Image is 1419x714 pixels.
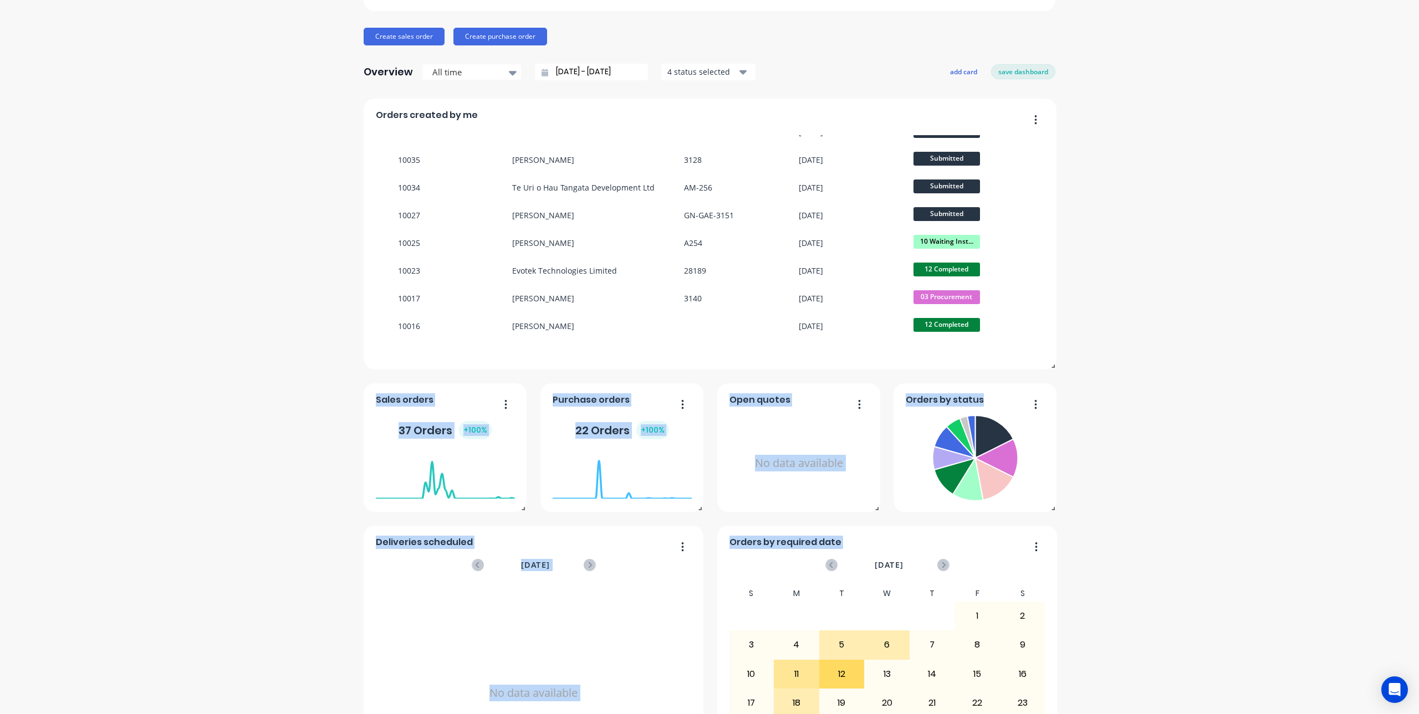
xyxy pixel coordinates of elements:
[954,585,1000,602] div: F
[799,154,823,166] div: [DATE]
[729,585,774,602] div: S
[955,602,999,630] div: 1
[729,393,790,407] span: Open quotes
[459,421,492,439] div: + 100 %
[799,209,823,221] div: [DATE]
[398,320,420,332] div: 10016
[865,631,909,659] div: 6
[774,631,819,659] div: 4
[955,631,999,659] div: 8
[521,559,550,571] span: [DATE]
[913,207,980,221] span: Submitted
[398,265,420,276] div: 10023
[398,292,420,304] div: 10017
[913,290,980,304] span: 03 Procurement
[1001,660,1045,688] div: 16
[376,393,433,407] span: Sales orders
[729,536,841,549] span: Orders by required date
[864,585,910,602] div: W
[398,182,420,193] div: 10034
[667,66,737,78] div: 4 status selected
[398,237,420,249] div: 10025
[799,265,823,276] div: [DATE]
[398,209,420,221] div: 10027
[512,265,617,276] div: Evotek Technologies Limited
[910,585,955,602] div: T
[684,182,712,193] div: AM-256
[684,209,734,221] div: GN-GAE-3151
[364,61,413,83] div: Overview
[684,154,702,166] div: 3128
[364,28,445,45] button: Create sales order
[910,631,954,659] div: 7
[955,660,999,688] div: 15
[1381,676,1408,703] div: Open Intercom Messenger
[865,660,909,688] div: 13
[799,320,823,332] div: [DATE]
[943,64,984,79] button: add card
[376,109,478,122] span: Orders created by me
[684,292,702,304] div: 3140
[799,292,823,304] div: [DATE]
[1000,585,1045,602] div: S
[636,421,669,439] div: + 100 %
[661,64,756,80] button: 4 status selected
[1001,602,1045,630] div: 2
[991,64,1055,79] button: save dashboard
[512,209,574,221] div: [PERSON_NAME]
[512,292,574,304] div: [PERSON_NAME]
[820,660,864,688] div: 12
[729,631,774,659] div: 3
[774,585,819,602] div: M
[398,154,420,166] div: 10035
[575,421,669,439] div: 22 Orders
[906,393,984,407] span: Orders by status
[774,660,819,688] div: 11
[819,585,865,602] div: T
[913,235,980,249] span: 10 Waiting Inst...
[1001,631,1045,659] div: 9
[553,393,630,407] span: Purchase orders
[913,152,980,166] span: Submitted
[512,154,574,166] div: [PERSON_NAME]
[684,265,706,276] div: 28189
[910,660,954,688] div: 14
[913,179,980,193] span: Submitted
[453,28,547,45] button: Create purchase order
[684,237,702,249] div: A254
[729,660,774,688] div: 10
[799,237,823,249] div: [DATE]
[512,320,574,332] div: [PERSON_NAME]
[512,237,574,249] div: [PERSON_NAME]
[399,421,492,439] div: 37 Orders
[512,182,655,193] div: Te Uri o Hau Tangata Development Ltd
[875,559,904,571] span: [DATE]
[913,318,980,332] span: 12 Completed
[913,263,980,276] span: 12 Completed
[820,631,864,659] div: 5
[729,411,869,516] div: No data available
[799,182,823,193] div: [DATE]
